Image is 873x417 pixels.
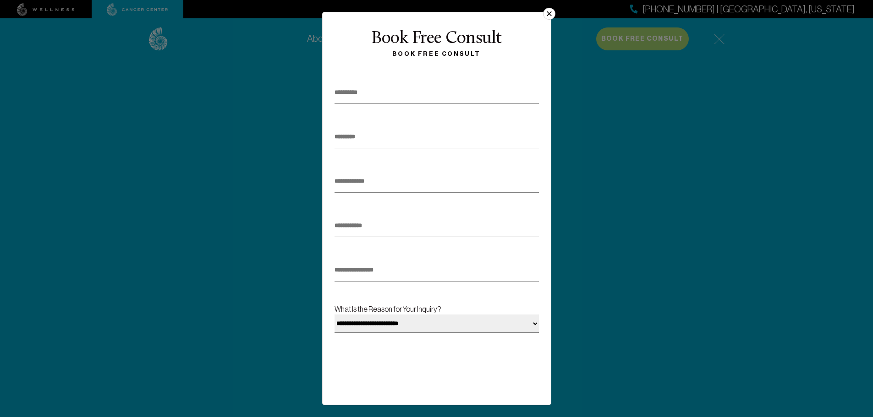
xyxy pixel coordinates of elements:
button: × [543,8,555,20]
div: Book Free Consult [332,29,541,49]
div: Book Free Consult [332,49,541,60]
label: What Is the Reason for Your Inquiry? [335,303,539,347]
select: What Is the Reason for Your Inquiry? [335,314,539,333]
iframe: Widget containing checkbox for hCaptcha security challenge [335,355,473,390]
